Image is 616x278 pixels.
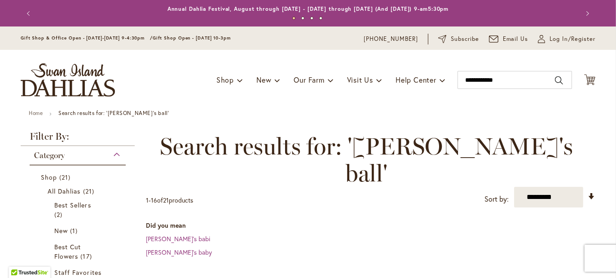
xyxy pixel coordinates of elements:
[538,35,595,44] a: Log In/Register
[41,172,117,182] a: Shop
[21,4,39,22] button: Previous
[146,248,212,256] a: [PERSON_NAME]'s baby
[48,186,110,196] a: All Dahlias
[216,75,234,84] span: Shop
[7,246,32,271] iframe: Launch Accessibility Center
[41,173,57,181] span: Shop
[294,75,324,84] span: Our Farm
[577,4,595,22] button: Next
[451,35,479,44] span: Subscribe
[54,200,103,219] a: Best Sellers
[153,35,231,41] span: Gift Shop Open - [DATE] 10-3pm
[550,35,595,44] span: Log In/Register
[54,268,101,277] span: Staff Favorites
[48,187,81,195] span: All Dahlias
[54,242,103,261] a: Best Cut Flowers
[146,196,149,204] span: 1
[292,17,295,20] button: 1 of 4
[489,35,528,44] a: Email Us
[146,193,193,207] p: - of products
[310,17,313,20] button: 3 of 4
[83,186,97,196] span: 21
[54,226,103,235] a: New
[484,191,509,207] label: Sort by:
[59,172,73,182] span: 21
[146,133,586,187] span: Search results for: '[PERSON_NAME]'s ball'
[34,150,65,160] span: Category
[58,110,169,116] strong: Search results for: '[PERSON_NAME]'s ball'
[301,17,304,20] button: 2 of 4
[256,75,271,84] span: New
[167,5,449,12] a: Annual Dahlia Festival, August through [DATE] - [DATE] through [DATE] (And [DATE]) 9-am5:30pm
[54,226,68,235] span: New
[21,35,153,41] span: Gift Shop & Office Open - [DATE]-[DATE] 9-4:30pm /
[54,201,91,209] span: Best Sellers
[21,132,135,146] strong: Filter By:
[163,196,169,204] span: 21
[396,75,436,84] span: Help Center
[80,252,94,261] span: 17
[54,243,81,260] span: Best Cut Flowers
[146,221,595,230] dt: Did you mean
[438,35,479,44] a: Subscribe
[146,234,210,243] a: [PERSON_NAME]'s babi
[364,35,418,44] a: [PHONE_NUMBER]
[21,63,115,97] a: store logo
[503,35,528,44] span: Email Us
[70,226,80,235] span: 1
[347,75,373,84] span: Visit Us
[319,17,322,20] button: 4 of 4
[54,210,65,219] span: 2
[151,196,157,204] span: 16
[29,110,43,116] a: Home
